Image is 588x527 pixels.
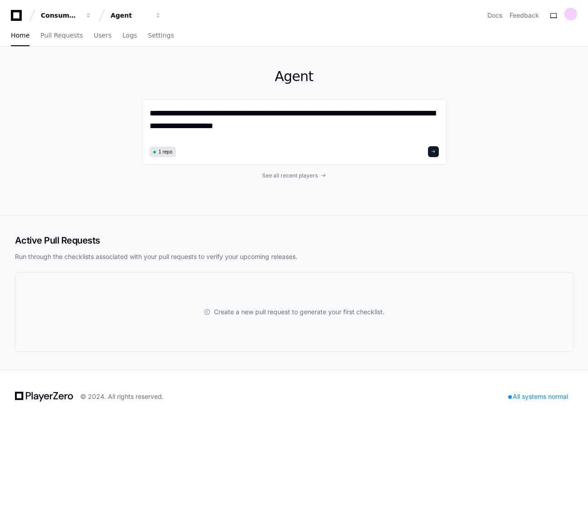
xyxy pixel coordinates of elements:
div: Agent [111,11,150,20]
button: Feedback [510,11,539,20]
button: Agent [107,7,165,24]
a: Pull Requests [40,25,83,46]
span: Create a new pull request to generate your first checklist. [214,307,384,316]
div: © 2024. All rights reserved. [80,392,164,401]
span: Pull Requests [40,33,83,38]
span: See all recent players [262,172,318,179]
h2: Active Pull Requests [15,234,573,247]
h1: Agent [142,68,447,85]
a: See all recent players [142,172,447,179]
span: Settings [148,33,174,38]
a: Users [94,25,112,46]
div: Consumer Research AI [41,11,80,20]
span: 1 repo [159,149,173,155]
span: Users [94,33,112,38]
div: All systems normal [503,390,573,403]
span: Home [11,33,29,38]
p: Run through the checklists associated with your pull requests to verify your upcoming releases. [15,252,573,261]
span: Logs [122,33,137,38]
a: Settings [148,25,174,46]
a: Docs [487,11,502,20]
a: Home [11,25,29,46]
a: Logs [122,25,137,46]
button: Consumer Research AI [37,7,95,24]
